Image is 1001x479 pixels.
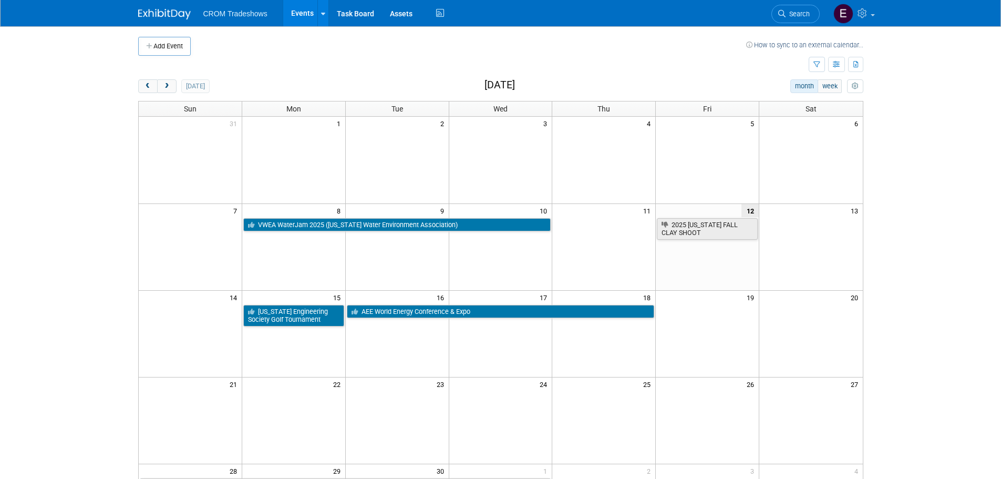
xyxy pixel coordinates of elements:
button: prev [138,79,158,93]
span: 6 [853,117,863,130]
span: 8 [336,204,345,217]
span: 13 [850,204,863,217]
span: 21 [229,378,242,391]
span: Wed [493,105,508,113]
i: Personalize Calendar [852,83,859,90]
span: 15 [332,291,345,304]
span: 31 [229,117,242,130]
button: myCustomButton [847,79,863,93]
span: 25 [642,378,655,391]
span: 1 [336,117,345,130]
span: 19 [746,291,759,304]
span: 24 [539,378,552,391]
span: 28 [229,464,242,477]
span: 16 [436,291,449,304]
span: Mon [286,105,301,113]
span: 4 [853,464,863,477]
button: [DATE] [181,79,209,93]
span: 11 [642,204,655,217]
a: 2025 [US_STATE] FALL CLAY SHOOT [657,218,758,240]
span: 1 [542,464,552,477]
h2: [DATE] [484,79,515,91]
span: Thu [597,105,610,113]
span: Sat [806,105,817,113]
a: Search [771,5,820,23]
span: 17 [539,291,552,304]
span: 3 [749,464,759,477]
span: CROM Tradeshows [203,9,267,18]
span: 22 [332,378,345,391]
span: 4 [646,117,655,130]
button: week [818,79,842,93]
span: 10 [539,204,552,217]
span: 23 [436,378,449,391]
button: month [790,79,818,93]
span: 2 [439,117,449,130]
span: 27 [850,378,863,391]
span: Fri [703,105,711,113]
span: 14 [229,291,242,304]
a: How to sync to an external calendar... [746,41,863,49]
span: 3 [542,117,552,130]
img: Eden Burleigh [833,4,853,24]
span: 18 [642,291,655,304]
span: 7 [232,204,242,217]
span: 30 [436,464,449,477]
span: 29 [332,464,345,477]
button: next [157,79,177,93]
a: [US_STATE] Engineering Society Golf Tournament [243,305,344,327]
span: Search [786,10,810,18]
a: VWEA WaterJam 2025 ([US_STATE] Water Environment Association) [243,218,551,232]
span: 20 [850,291,863,304]
a: AEE World Energy Conference & Expo [347,305,655,319]
button: Add Event [138,37,191,56]
span: 5 [749,117,759,130]
span: Tue [391,105,403,113]
img: ExhibitDay [138,9,191,19]
span: Sun [184,105,197,113]
span: 26 [746,378,759,391]
span: 2 [646,464,655,477]
span: 12 [741,204,759,217]
span: 9 [439,204,449,217]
